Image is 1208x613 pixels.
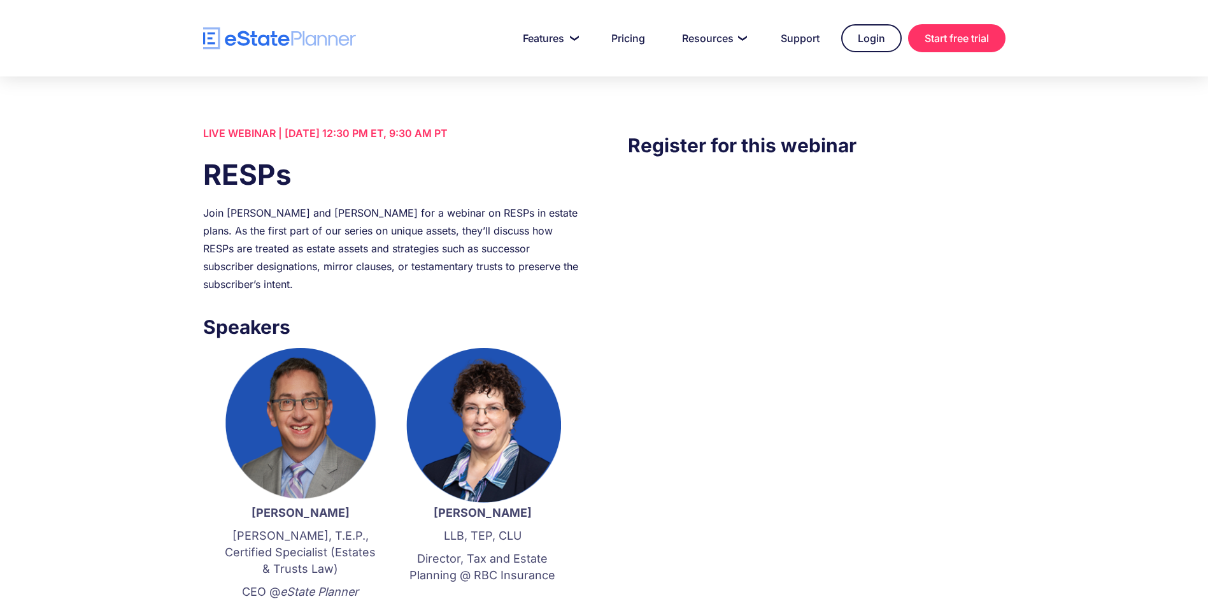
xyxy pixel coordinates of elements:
[404,590,561,607] p: ‍
[628,185,1005,414] iframe: Form 0
[252,506,350,519] strong: [PERSON_NAME]
[203,27,356,50] a: home
[404,528,561,544] p: LLB, TEP, CLU
[222,584,379,600] p: CEO @
[404,551,561,584] p: Director, Tax and Estate Planning @ RBC Insurance
[434,506,532,519] strong: [PERSON_NAME]
[765,25,835,51] a: Support
[280,585,359,598] em: eState Planner
[667,25,759,51] a: Resources
[841,24,902,52] a: Login
[508,25,590,51] a: Features
[203,312,580,342] h3: Speakers
[628,131,1005,160] h3: Register for this webinar
[222,528,379,577] p: [PERSON_NAME], T.E.P., Certified Specialist (Estates & Trusts Law)
[203,124,580,142] div: LIVE WEBINAR | [DATE] 12:30 PM ET, 9:30 AM PT
[908,24,1005,52] a: Start free trial
[203,204,580,293] div: Join [PERSON_NAME] and [PERSON_NAME] for a webinar on RESPs in estate plans. As the first part of...
[596,25,660,51] a: Pricing
[203,155,580,194] h1: RESPs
